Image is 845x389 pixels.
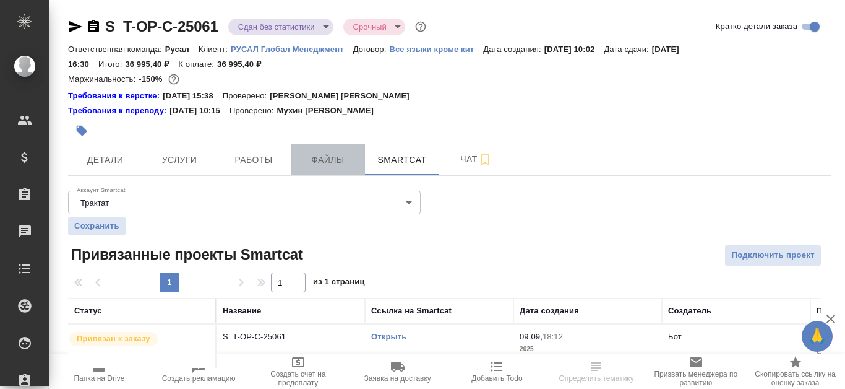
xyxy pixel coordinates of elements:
[753,370,838,387] span: Скопировать ссылку на оценку заказа
[165,45,199,54] p: Русал
[371,305,452,317] div: Ссылка на Smartcat
[217,59,270,69] p: 36 995,40 ₽
[125,59,178,69] p: 36 995,40 ₽
[224,152,283,168] span: Работы
[98,59,125,69] p: Итого:
[178,59,217,69] p: К оплате:
[68,90,163,102] a: Требования к верстке:
[807,323,828,349] span: 🙏
[68,45,165,54] p: Ответственная команда:
[646,354,746,389] button: Призвать менеджера по развитию
[654,370,739,387] span: Призвать менеджера по развитию
[139,74,165,84] p: -150%
[231,45,353,54] p: РУСАЛ Глобал Менеджмент
[353,45,390,54] p: Договор:
[547,354,646,389] button: Определить тематику
[68,19,83,34] button: Скопировать ссылку для ЯМессенджера
[471,374,522,383] span: Добавить Todo
[68,90,163,102] div: Нажми, чтобы открыть папку с инструкцией
[162,374,236,383] span: Создать рекламацию
[49,354,149,389] button: Папка на Drive
[68,117,95,144] button: Добавить тэг
[543,332,563,341] p: 18:12
[724,245,821,266] button: Подключить проект
[77,198,113,208] button: Трактат
[223,90,270,102] p: Проверено:
[802,321,833,352] button: 🙏
[77,333,150,345] p: Привязан к заказу
[413,19,429,35] button: Доп статусы указывают на важность/срочность заказа
[149,354,249,389] button: Создать рекламацию
[277,105,383,117] p: Мухин [PERSON_NAME]
[270,90,419,102] p: [PERSON_NAME] [PERSON_NAME]
[745,354,845,389] button: Скопировать ссылку на оценку заказа
[520,332,543,341] p: 09.09,
[228,19,333,35] div: Сдан без статистики
[68,191,421,214] div: Трактат
[223,305,261,317] div: Название
[372,152,432,168] span: Smartcat
[544,45,604,54] p: [DATE] 10:02
[343,19,405,35] div: Сдан без статистики
[447,152,506,167] span: Чат
[169,105,229,117] p: [DATE] 10:15
[389,43,483,54] a: Все языки кроме кит
[150,152,209,168] span: Услуги
[68,217,126,235] button: Сохранить
[604,45,651,54] p: Дата сдачи:
[74,305,102,317] div: Статус
[668,332,682,341] p: Бот
[520,305,579,317] div: Дата создания
[68,245,303,264] span: Привязанные проекты Smartcat
[68,74,139,84] p: Маржинальность:
[520,343,656,356] p: 2025
[371,332,406,341] a: Открыть
[348,354,447,389] button: Заявка на доставку
[74,374,124,383] span: Папка на Drive
[364,374,431,383] span: Заявка на доставку
[716,20,797,33] span: Кратко детали заказа
[256,370,341,387] span: Создать счет на предоплату
[68,105,169,117] div: Нажми, чтобы открыть папку с инструкцией
[199,45,231,54] p: Клиент:
[483,45,544,54] p: Дата создания:
[313,274,365,292] span: из 1 страниц
[234,22,319,32] button: Сдан без статистики
[389,45,483,54] p: Все языки кроме кит
[231,43,353,54] a: РУСАЛ Глобал Менеджмент
[223,331,359,343] p: S_T-OP-C-25061
[731,248,815,263] span: Подключить проект
[163,90,223,102] p: [DATE] 15:38
[298,152,358,168] span: Файлы
[74,220,119,232] span: Сохранить
[229,105,277,117] p: Проверено:
[668,305,711,317] div: Создатель
[68,105,169,117] a: Требования к переводу:
[75,152,135,168] span: Детали
[86,19,101,34] button: Скопировать ссылку
[105,18,218,35] a: S_T-OP-C-25061
[559,374,633,383] span: Определить тематику
[166,71,182,87] button: 77175.00 RUB;
[447,354,547,389] button: Добавить Todo
[478,152,492,167] svg: Подписаться
[249,354,348,389] button: Создать счет на предоплату
[350,22,390,32] button: Срочный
